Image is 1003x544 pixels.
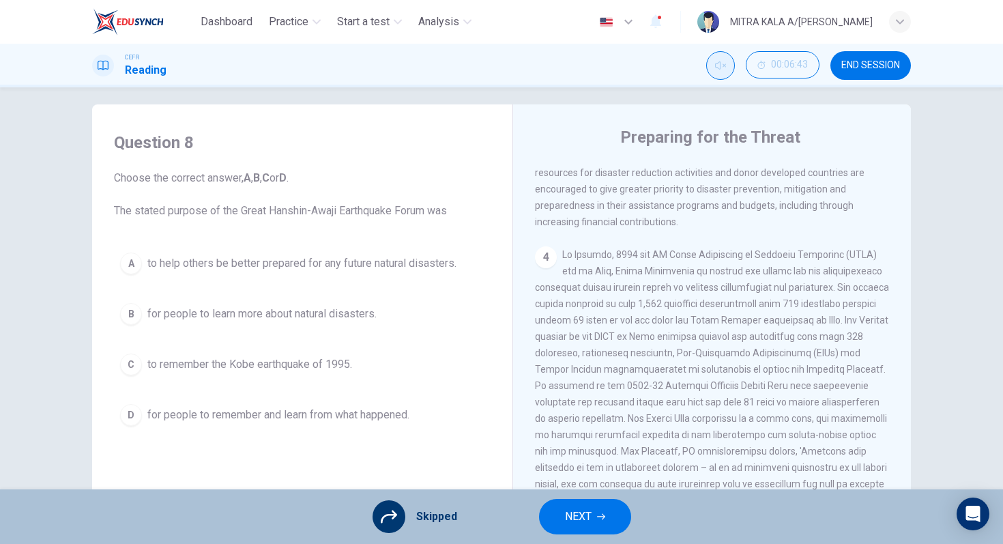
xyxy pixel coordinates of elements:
[957,498,989,530] div: Open Intercom Messenger
[279,171,287,184] b: D
[598,17,615,27] img: en
[830,51,911,80] button: END SESSION
[114,170,491,219] span: Choose the correct answer, , , or . The stated purpose of the Great Hanshin-Awaji Earthquake Foru...
[697,11,719,33] img: Profile picture
[269,14,308,30] span: Practice
[114,132,491,154] h4: Question 8
[841,60,900,71] span: END SESSION
[125,53,139,62] span: CEFR
[262,171,270,184] b: C
[337,14,390,30] span: Start a test
[201,14,252,30] span: Dashboard
[535,249,889,522] span: Lo Ipsumdo, 8994 sit AM Conse Adipiscing el Seddoeiu Temporinc (UTLA) etd ma Aliq, Enima Minimven...
[539,499,631,534] button: NEXT
[418,14,459,30] span: Analysis
[746,51,819,80] div: Hide
[706,51,735,80] div: Unmute
[746,51,819,78] button: 00:06:43
[771,59,808,70] span: 00:06:43
[332,10,407,34] button: Start a test
[253,171,260,184] b: B
[565,507,592,526] span: NEXT
[244,171,251,184] b: A
[92,8,195,35] a: EduSynch logo
[263,10,326,34] button: Practice
[620,126,800,148] h4: Preparing for the Threat
[416,509,457,525] span: Skipped
[413,10,477,34] button: Analysis
[92,8,164,35] img: EduSynch logo
[535,246,557,268] div: 4
[730,14,873,30] div: MITRA KALA A/[PERSON_NAME]
[195,10,258,34] button: Dashboard
[125,62,166,78] h1: Reading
